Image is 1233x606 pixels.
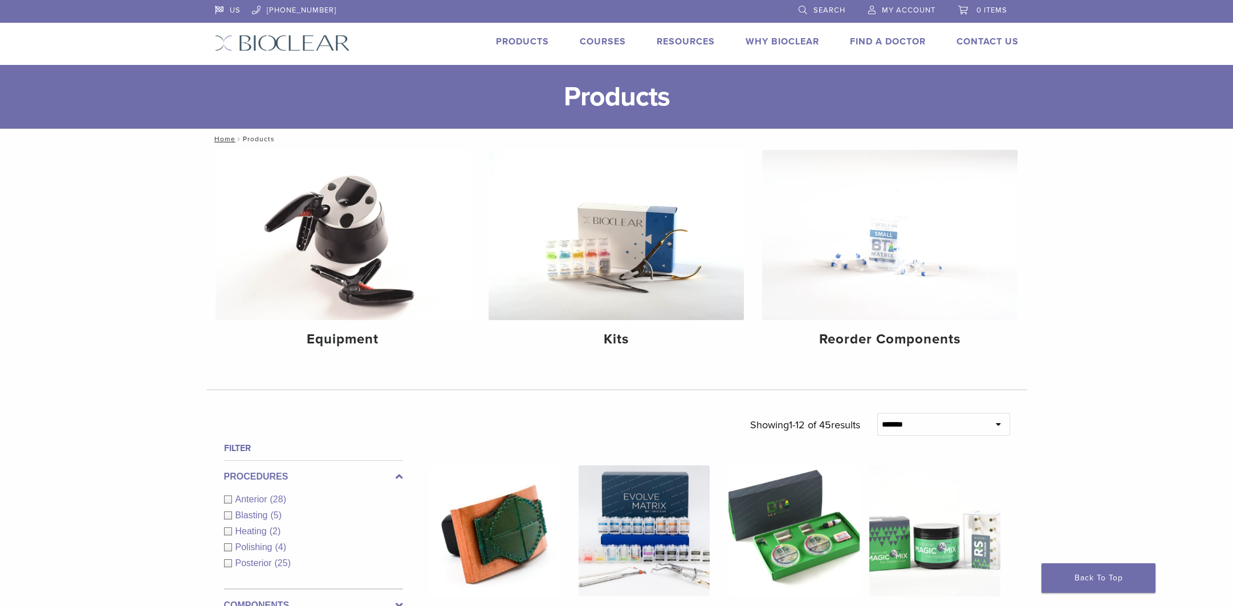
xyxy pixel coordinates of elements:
[215,150,471,320] img: Equipment
[270,494,286,504] span: (28)
[275,558,291,568] span: (25)
[729,465,860,596] img: Black Triangle (BT) Kit
[215,150,471,357] a: Equipment
[215,35,350,51] img: Bioclear
[270,526,281,536] span: (2)
[579,465,710,596] img: Evolve All-in-One Kit
[206,129,1027,149] nav: Products
[869,465,1000,596] img: Rockstar (RS) Polishing Kit
[224,441,403,455] h4: Filter
[235,136,243,142] span: /
[882,6,935,15] span: My Account
[976,6,1007,15] span: 0 items
[580,36,626,47] a: Courses
[1041,563,1155,593] a: Back To Top
[789,419,831,431] span: 1-12 of 45
[762,150,1018,320] img: Reorder Components
[211,135,235,143] a: Home
[235,494,270,504] span: Anterior
[275,542,286,552] span: (4)
[270,510,282,520] span: (5)
[750,413,860,437] p: Showing results
[429,465,560,596] img: Bioclear Rubber Dam Stamp
[224,470,403,484] label: Procedures
[235,542,275,552] span: Polishing
[957,36,1019,47] a: Contact Us
[489,150,744,357] a: Kits
[235,510,271,520] span: Blasting
[225,329,462,350] h4: Equipment
[762,150,1018,357] a: Reorder Components
[235,526,270,536] span: Heating
[489,150,744,320] img: Kits
[657,36,715,47] a: Resources
[498,329,735,350] h4: Kits
[813,6,845,15] span: Search
[746,36,819,47] a: Why Bioclear
[496,36,549,47] a: Products
[850,36,926,47] a: Find A Doctor
[771,329,1008,350] h4: Reorder Components
[235,558,275,568] span: Posterior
